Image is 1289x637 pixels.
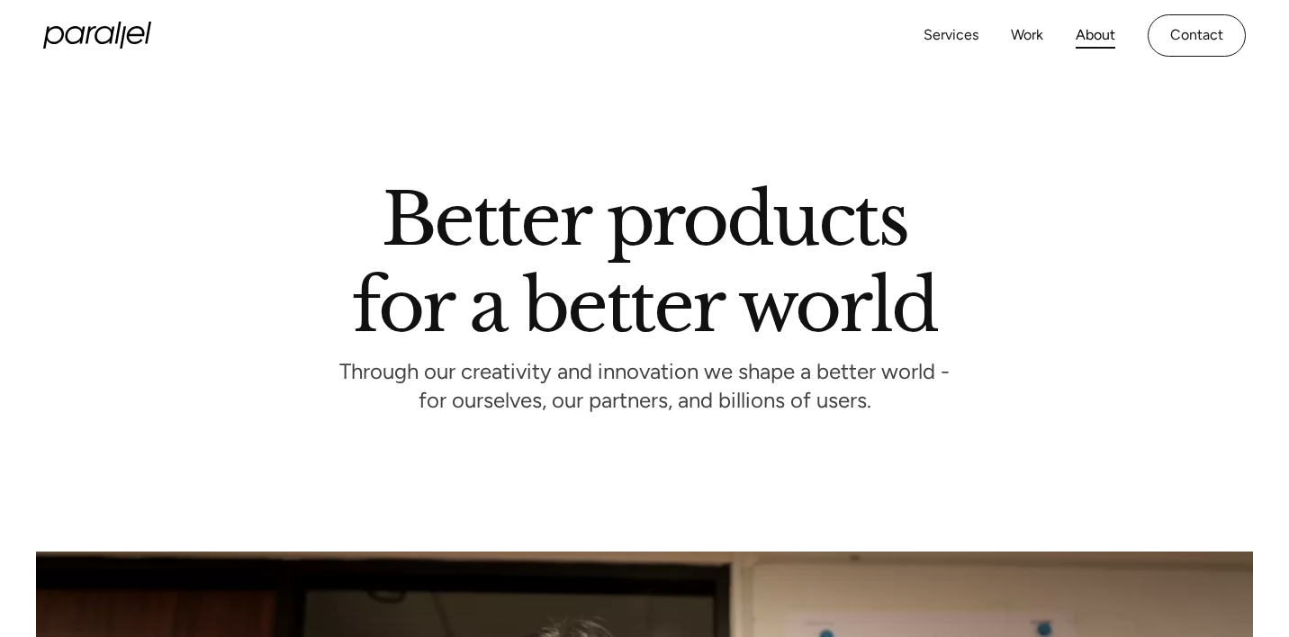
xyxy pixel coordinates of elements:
[339,363,950,413] p: Through our creativity and innovation we shape a better world - for ourselves, our partners, and ...
[1011,22,1043,49] a: Work
[1076,22,1115,49] a: About
[1148,14,1246,57] a: Contact
[352,193,936,332] h1: Better products for a better world
[43,22,151,49] a: home
[924,22,978,49] a: Services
